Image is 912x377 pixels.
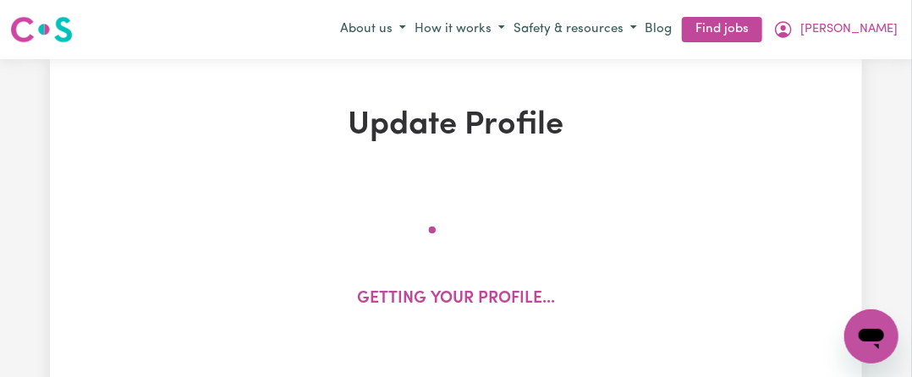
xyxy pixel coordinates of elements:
h1: Update Profile [195,107,717,145]
button: How it works [410,16,509,44]
button: My Account [769,15,902,44]
a: Careseekers logo [10,10,73,49]
a: Blog [641,17,675,43]
button: Safety & resources [509,16,641,44]
a: Find jobs [682,17,762,43]
span: [PERSON_NAME] [800,20,898,39]
iframe: Button to launch messaging window, conversation in progress [844,309,898,363]
button: About us [336,16,410,44]
p: Getting your profile... [357,287,555,312]
img: Careseekers logo [10,14,73,45]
